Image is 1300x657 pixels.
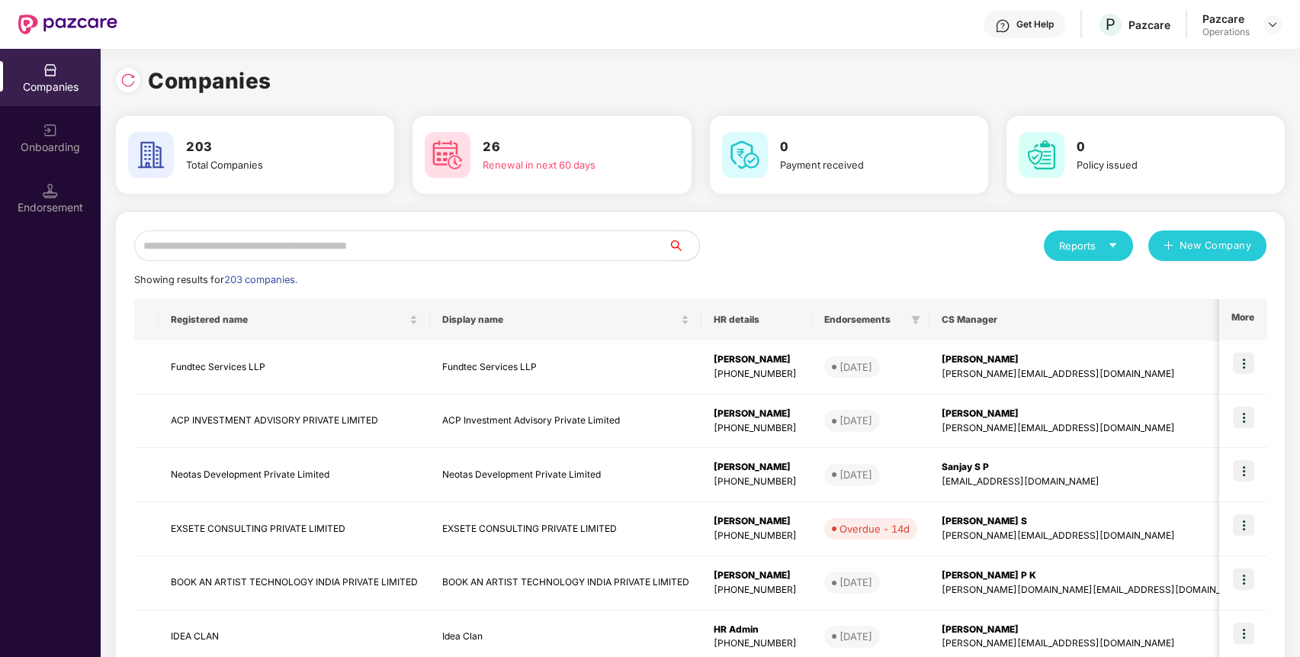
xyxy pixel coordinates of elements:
div: Total Companies [186,157,351,172]
div: [DATE] [839,413,872,428]
img: svg+xml;base64,PHN2ZyB4bWxucz0iaHR0cDovL3d3dy53My5vcmcvMjAwMC9zdmciIHdpZHRoPSI2MCIgaGVpZ2h0PSI2MC... [722,132,768,178]
span: filter [908,311,923,329]
div: Overdue - 14d [839,521,910,536]
img: icon [1233,568,1254,590]
div: [PHONE_NUMBER] [714,529,800,543]
img: icon [1233,407,1254,428]
img: svg+xml;base64,PHN2ZyB4bWxucz0iaHR0cDovL3d3dy53My5vcmcvMjAwMC9zdmciIHdpZHRoPSI2MCIgaGVpZ2h0PSI2MC... [1019,132,1064,178]
div: [PERSON_NAME][EMAIL_ADDRESS][DOMAIN_NAME] [942,367,1250,382]
div: [PERSON_NAME] [714,407,800,421]
td: EXSETE CONSULTING PRIVATE LIMITED [430,502,701,556]
img: icon [1233,353,1254,374]
div: [PERSON_NAME] S [942,514,1250,529]
th: Registered name [159,299,430,340]
div: Reports [1059,238,1118,253]
span: P [1106,15,1115,34]
div: Get Help [1016,18,1054,31]
img: New Pazcare Logo [18,14,117,34]
th: More [1219,299,1266,340]
td: ACP INVESTMENT ADVISORY PRIVATE LIMITED [159,395,430,449]
td: BOOK AN ARTIST TECHNOLOGY INDIA PRIVATE LIMITED [430,556,701,610]
h3: 203 [186,137,351,157]
span: Showing results for [134,274,297,285]
img: svg+xml;base64,PHN2ZyB3aWR0aD0iMTQuNSIgaGVpZ2h0PSIxNC41IiB2aWV3Qm94PSIwIDAgMTYgMTYiIGZpbGw9Im5vbm... [43,183,58,198]
span: caret-down [1108,240,1118,250]
span: Registered name [171,314,406,326]
span: search [668,240,699,252]
div: Payment received [780,157,945,172]
td: Fundtec Services LLP [159,340,430,395]
span: 203 companies. [224,274,297,285]
img: svg+xml;base64,PHN2ZyBpZD0iRHJvcGRvd24tMzJ4MzIiIHhtbG5zPSJodHRwOi8vd3d3LnczLm9yZy8yMDAwL3N2ZyIgd2... [1266,18,1279,31]
h1: Companies [148,64,271,98]
td: Neotas Development Private Limited [430,448,701,502]
div: [PERSON_NAME] [942,623,1250,637]
td: EXSETE CONSULTING PRIVATE LIMITED [159,502,430,556]
span: New Company [1180,238,1252,253]
span: filter [911,315,920,324]
div: [PERSON_NAME][EMAIL_ADDRESS][DOMAIN_NAME] [942,636,1250,651]
div: [PERSON_NAME] [714,568,800,583]
img: icon [1233,514,1254,536]
span: Display name [442,314,678,326]
img: svg+xml;base64,PHN2ZyB4bWxucz0iaHR0cDovL3d3dy53My5vcmcvMjAwMC9zdmciIHdpZHRoPSI2MCIgaGVpZ2h0PSI2MC... [425,132,470,178]
h3: 26 [483,137,648,157]
h3: 0 [1077,137,1242,157]
div: [PERSON_NAME][EMAIL_ADDRESS][DOMAIN_NAME] [942,421,1250,436]
th: HR details [701,299,812,340]
div: Pazcare [1202,11,1250,26]
td: Fundtec Services LLP [430,340,701,395]
div: [PERSON_NAME] [714,460,800,475]
div: [PHONE_NUMBER] [714,421,800,436]
div: [PHONE_NUMBER] [714,583,800,597]
div: Sanjay S P [942,460,1250,475]
div: [EMAIL_ADDRESS][DOMAIN_NAME] [942,475,1250,489]
button: plusNew Company [1148,230,1266,261]
div: [DATE] [839,359,872,375]
td: BOOK AN ARTIST TECHNOLOGY INDIA PRIVATE LIMITED [159,556,430,610]
div: [PHONE_NUMBER] [714,475,800,489]
img: icon [1233,460,1254,481]
h3: 0 [780,137,945,157]
td: Neotas Development Private Limited [159,448,430,502]
div: [DATE] [839,467,872,482]
div: Operations [1202,26,1250,38]
span: plus [1164,240,1173,253]
div: [PERSON_NAME][DOMAIN_NAME][EMAIL_ADDRESS][DOMAIN_NAME] [942,583,1250,597]
div: [PERSON_NAME] [942,407,1250,421]
div: [DATE] [839,575,872,590]
span: Endorsements [824,314,905,326]
div: [PHONE_NUMBER] [714,367,800,382]
div: [PERSON_NAME] [714,514,800,529]
td: ACP Investment Advisory Private Limited [430,395,701,449]
div: Pazcare [1128,18,1170,32]
div: [PERSON_NAME][EMAIL_ADDRESS][DOMAIN_NAME] [942,529,1250,543]
img: svg+xml;base64,PHN2ZyBpZD0iUmVsb2FkLTMyeDMyIiB4bWxucz0iaHR0cDovL3d3dy53My5vcmcvMjAwMC9zdmciIHdpZH... [120,72,136,88]
div: Policy issued [1077,157,1242,172]
div: [PERSON_NAME] [942,353,1250,367]
div: [PHONE_NUMBER] [714,636,800,651]
img: svg+xml;base64,PHN2ZyBpZD0iSGVscC0zMngzMiIgeG1sbnM9Imh0dHA6Ly93d3cudzMub3JnLzIwMDAvc3ZnIiB3aWR0aD... [995,18,1010,34]
img: svg+xml;base64,PHN2ZyB4bWxucz0iaHR0cDovL3d3dy53My5vcmcvMjAwMC9zdmciIHdpZHRoPSI2MCIgaGVpZ2h0PSI2MC... [128,132,174,178]
div: HR Admin [714,623,800,637]
img: svg+xml;base64,PHN2ZyB3aWR0aD0iMjAiIGhlaWdodD0iMjAiIHZpZXdCb3g9IjAgMCAyMCAyMCIgZmlsbD0ibm9uZSIgeG... [43,123,58,138]
img: icon [1233,623,1254,644]
span: CS Manager [942,314,1238,326]
div: [DATE] [839,629,872,644]
div: Renewal in next 60 days [483,157,648,172]
div: [PERSON_NAME] P K [942,568,1250,583]
button: search [668,230,700,261]
div: [PERSON_NAME] [714,353,800,367]
img: svg+xml;base64,PHN2ZyBpZD0iQ29tcGFuaWVzIiB4bWxucz0iaHR0cDovL3d3dy53My5vcmcvMjAwMC9zdmciIHdpZHRoPS... [43,63,58,78]
th: Display name [430,299,701,340]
